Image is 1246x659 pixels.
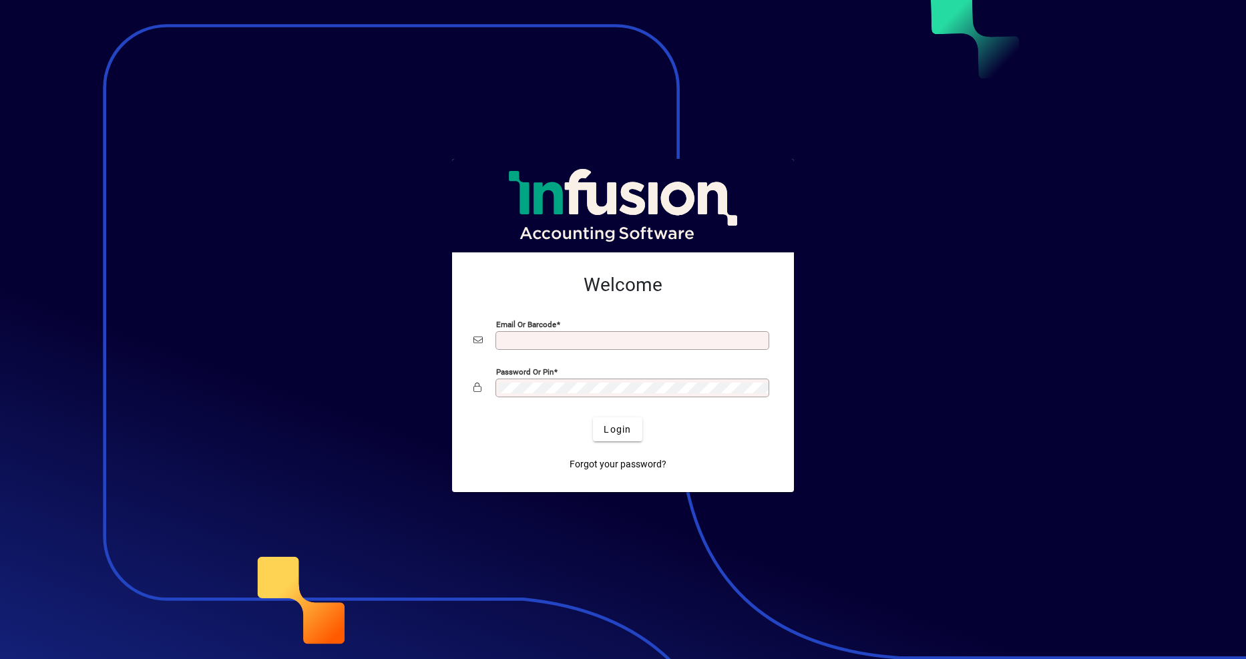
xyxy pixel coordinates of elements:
span: Forgot your password? [570,457,666,471]
button: Login [593,417,642,441]
span: Login [604,423,631,437]
mat-label: Email or Barcode [496,320,556,329]
mat-label: Password or Pin [496,367,554,377]
h2: Welcome [473,274,773,296]
a: Forgot your password? [564,452,672,476]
